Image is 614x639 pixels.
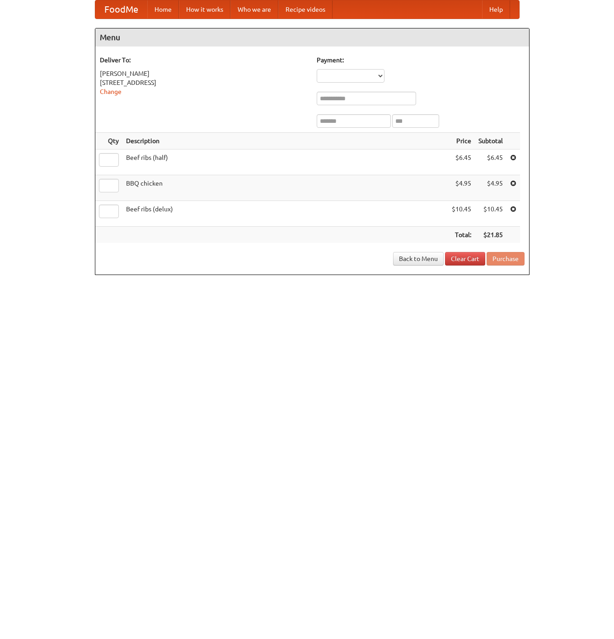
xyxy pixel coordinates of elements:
[317,56,525,65] h5: Payment:
[448,175,475,201] td: $4.95
[100,78,308,87] div: [STREET_ADDRESS]
[122,201,448,227] td: Beef ribs (delux)
[475,175,506,201] td: $4.95
[448,201,475,227] td: $10.45
[278,0,333,19] a: Recipe videos
[448,227,475,243] th: Total:
[487,252,525,266] button: Purchase
[122,149,448,175] td: Beef ribs (half)
[100,56,308,65] h5: Deliver To:
[95,28,529,47] h4: Menu
[147,0,179,19] a: Home
[475,201,506,227] td: $10.45
[482,0,510,19] a: Help
[475,133,506,149] th: Subtotal
[95,133,122,149] th: Qty
[100,69,308,78] div: [PERSON_NAME]
[448,149,475,175] td: $6.45
[230,0,278,19] a: Who we are
[100,88,122,95] a: Change
[393,252,444,266] a: Back to Menu
[179,0,230,19] a: How it works
[475,149,506,175] td: $6.45
[448,133,475,149] th: Price
[445,252,485,266] a: Clear Cart
[122,133,448,149] th: Description
[475,227,506,243] th: $21.85
[95,0,147,19] a: FoodMe
[122,175,448,201] td: BBQ chicken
